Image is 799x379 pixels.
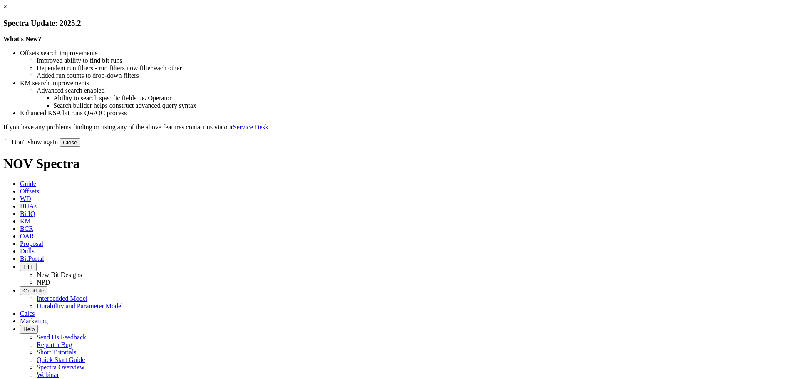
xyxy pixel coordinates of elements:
[20,109,796,117] li: Enhanced KSA bit runs QA/QC process
[20,218,31,225] span: KM
[20,225,33,232] span: BCR
[53,102,796,109] li: Search builder helps construct advanced query syntax
[37,341,72,348] a: Report a Bug
[20,195,31,202] span: WD
[53,94,796,102] li: Ability to search specific fields i.e. Operator
[23,264,33,270] span: FTT
[3,139,58,146] label: Don't show again
[20,233,34,240] span: OAR
[5,139,10,144] input: Don't show again
[37,356,85,363] a: Quick Start Guide
[37,271,82,278] a: New Bit Designs
[20,248,35,255] span: Dulls
[20,317,48,325] span: Marketing
[20,310,35,317] span: Calcs
[20,240,43,247] span: Proposal
[37,295,87,302] a: Interbedded Model
[20,79,796,87] li: KM search improvements
[37,349,77,356] a: Short Tutorials
[23,326,35,332] span: Help
[3,124,796,131] p: If you have any problems finding or using any of the above features contact us via our
[23,287,44,294] span: OrbitLite
[3,35,41,42] strong: What's New?
[20,188,39,195] span: Offsets
[3,3,7,10] a: ×
[3,19,796,28] h3: Spectra Update: 2025.2
[37,57,796,64] li: Improved ability to find bit runs
[20,50,796,57] li: Offsets search improvements
[37,279,50,286] a: NPD
[3,156,796,171] h1: NOV Spectra
[37,87,796,94] li: Advanced search enabled
[37,72,796,79] li: Added run counts to drop-down filters
[20,255,44,262] span: BitPortal
[20,180,36,187] span: Guide
[20,203,37,210] span: BHAs
[37,371,59,378] a: Webinar
[37,302,123,310] a: Durability and Parameter Model
[60,138,80,147] button: Close
[37,64,796,72] li: Dependent run filters - run filters now filter each other
[37,364,84,371] a: Spectra Overview
[233,124,268,131] a: Service Desk
[37,334,86,341] a: Send Us Feedback
[20,210,35,217] span: BitIQ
